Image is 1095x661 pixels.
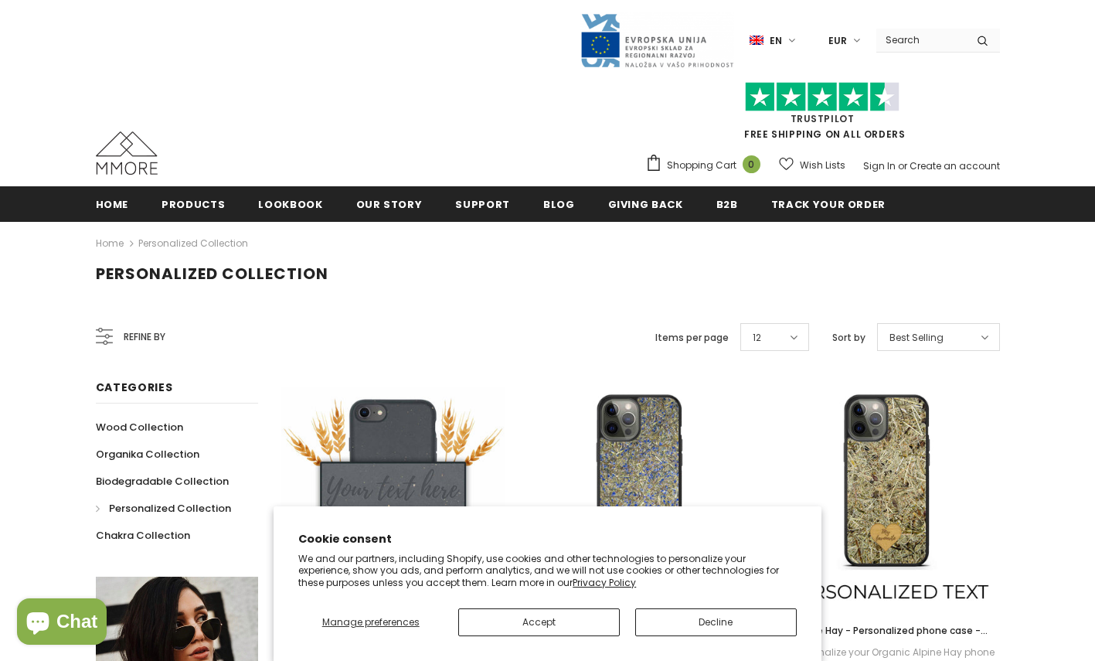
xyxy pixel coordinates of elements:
[645,154,768,177] a: Shopping Cart 0
[356,197,423,212] span: Our Story
[96,447,199,462] span: Organika Collection
[910,159,1000,172] a: Create an account
[96,468,229,495] a: Biodegradable Collection
[96,528,190,543] span: Chakra Collection
[162,186,225,221] a: Products
[458,608,620,636] button: Accept
[645,89,1000,141] span: FREE SHIPPING ON ALL ORDERS
[455,197,510,212] span: support
[96,441,199,468] a: Organika Collection
[667,158,736,173] span: Shopping Cart
[794,624,988,654] span: Alpine Hay - Personalized phone case - Personalized gift
[298,553,797,589] p: We and our partners, including Shopify, use cookies and other technologies to personalize your ex...
[109,501,231,516] span: Personalized Collection
[580,33,734,46] a: Javni Razpis
[96,474,229,489] span: Biodegradable Collection
[743,155,760,173] span: 0
[898,159,907,172] span: or
[876,29,965,51] input: Search Site
[791,112,855,125] a: Trustpilot
[573,576,636,589] a: Privacy Policy
[124,329,165,346] span: Refine by
[96,380,173,395] span: Categories
[750,34,763,47] img: i-lang-1.png
[12,598,111,649] inbox-online-store-chat: Shopify online store chat
[863,159,896,172] a: Sign In
[162,197,225,212] span: Products
[716,186,738,221] a: B2B
[96,420,183,434] span: Wood Collection
[635,608,797,636] button: Decline
[298,531,797,547] h2: Cookie consent
[96,197,129,212] span: Home
[543,186,575,221] a: Blog
[753,330,761,346] span: 12
[455,186,510,221] a: support
[832,330,865,346] label: Sort by
[356,186,423,221] a: Our Story
[716,197,738,212] span: B2B
[828,33,847,49] span: EUR
[96,186,129,221] a: Home
[771,186,886,221] a: Track your order
[322,615,420,629] span: Manage preferences
[608,186,683,221] a: Giving back
[745,82,899,112] img: Trust Pilot Stars
[889,330,944,346] span: Best Selling
[96,414,183,441] a: Wood Collection
[138,237,248,250] a: Personalized Collection
[258,186,322,221] a: Lookbook
[258,197,322,212] span: Lookbook
[96,263,328,285] span: Personalized Collection
[770,33,782,49] span: en
[608,197,683,212] span: Giving back
[96,522,190,549] a: Chakra Collection
[96,131,158,175] img: MMORE Cases
[771,197,886,212] span: Track your order
[580,12,734,69] img: Javni Razpis
[775,622,999,639] a: Alpine Hay - Personalized phone case - Personalized gift
[779,152,845,179] a: Wish Lists
[655,330,729,346] label: Items per page
[800,158,845,173] span: Wish Lists
[543,197,575,212] span: Blog
[298,608,443,636] button: Manage preferences
[96,234,124,253] a: Home
[96,495,231,522] a: Personalized Collection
